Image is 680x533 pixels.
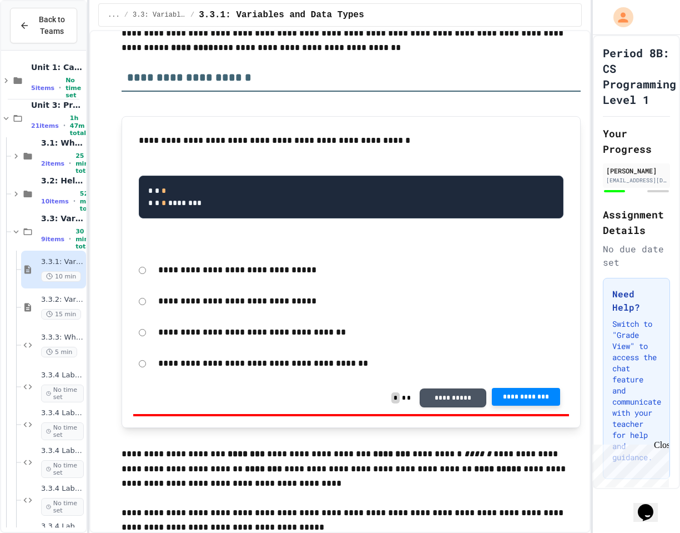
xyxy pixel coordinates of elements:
[612,318,661,463] p: Switch to "Grade View" to access the chat feature and communicate with your teacher for help and ...
[603,207,670,238] h2: Assignment Details
[69,235,71,243] span: •
[41,257,84,267] span: 3.3.1: Variables and Data Types
[190,11,194,19] span: /
[603,45,676,107] h1: Period 8B: CS Programming Level 1
[41,522,84,531] span: 3.3.4 Lab 5: Student ID Scanner
[41,295,84,305] span: 3.3.2: Variables and Data Types - Review
[41,309,81,320] span: 15 min
[31,100,84,110] span: Unit 3: Programming Fundamentals
[41,460,84,478] span: No time set
[41,347,77,357] span: 5 min
[4,4,77,71] div: Chat with us now!Close
[41,409,84,418] span: 3.3.4 Lab 2: Pet Name Keeper
[41,138,84,148] span: 3.1: What is Code?
[69,159,71,168] span: •
[75,152,92,175] span: 25 min total
[59,83,61,92] span: •
[66,77,84,99] span: No time set
[133,11,186,19] span: 3.3: Variables and Data Types
[603,126,670,157] h2: Your Progress
[633,489,669,522] iframe: chat widget
[612,287,661,314] h3: Need Help?
[31,62,84,72] span: Unit 1: Careers & Professionalism
[41,422,84,440] span: No time set
[31,122,59,129] span: 21 items
[606,176,667,185] div: [EMAIL_ADDRESS][DOMAIN_NAME]
[41,160,64,167] span: 2 items
[41,271,81,282] span: 10 min
[73,197,75,206] span: •
[36,14,68,37] span: Back to Teams
[602,4,636,30] div: My Account
[63,121,66,130] span: •
[41,176,84,186] span: 3.2: Hello, World!
[41,484,84,494] span: 3.3.4 Lab 4: Recipe Calculator
[41,198,69,205] span: 10 items
[70,114,86,137] span: 1h 47m total
[124,11,128,19] span: /
[603,242,670,269] div: No due date set
[41,498,84,516] span: No time set
[75,228,92,250] span: 30 min total
[41,213,84,223] span: 3.3: Variables and Data Types
[31,84,54,92] span: 5 items
[199,8,364,22] span: 3.3.1: Variables and Data Types
[41,385,84,402] span: No time set
[108,11,120,19] span: ...
[41,333,84,342] span: 3.3.3: What's the Type?
[41,371,84,380] span: 3.3.4 Lab 1: Data Mix-Up Fix
[80,190,96,212] span: 52 min total
[41,446,84,456] span: 3.3.4 Lab 3: Temperature Converter
[588,440,669,487] iframe: chat widget
[41,236,64,243] span: 9 items
[606,166,667,176] div: [PERSON_NAME]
